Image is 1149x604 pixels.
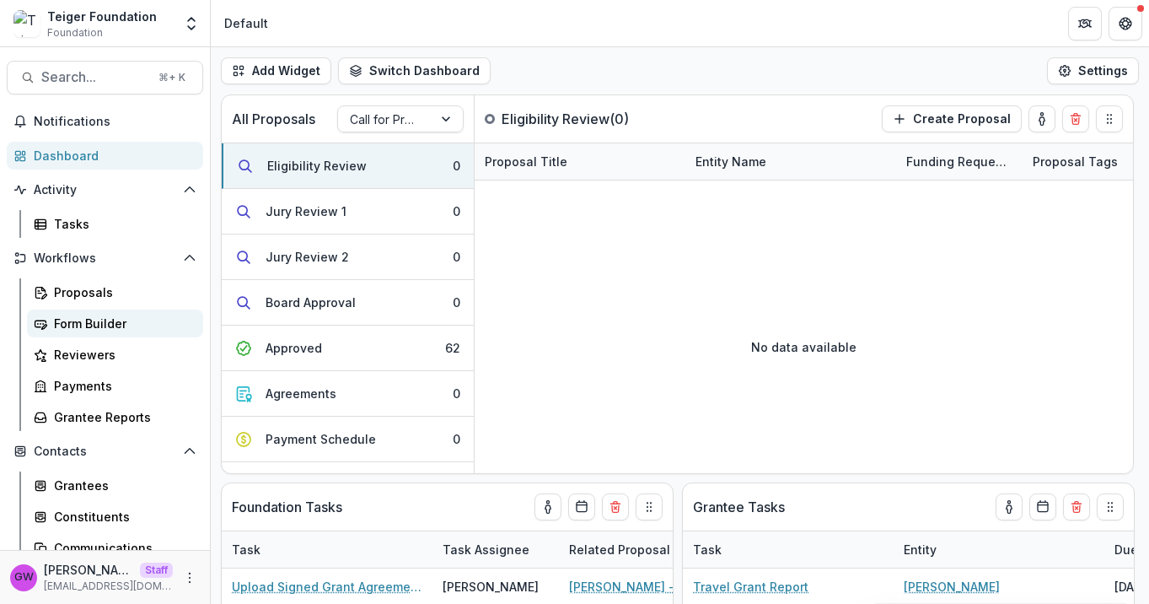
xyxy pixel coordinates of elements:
img: Teiger Foundation [13,10,40,37]
button: Settings [1047,57,1139,84]
a: [PERSON_NAME] [904,578,1000,596]
div: Jury Review 2 [266,248,349,266]
div: Jury Review 1 [266,202,346,220]
div: Task [683,531,894,568]
button: Eligibility Review0 [222,143,474,189]
button: Partners [1068,7,1102,40]
span: Workflows [34,251,176,266]
div: Funding Requested [896,153,1023,170]
div: Approved [266,339,322,357]
button: Get Help [1109,7,1142,40]
div: Grace W [14,572,34,583]
div: Payment Schedule [266,430,376,448]
button: Open Activity [7,176,203,203]
button: Drag [636,493,663,520]
div: 0 [453,294,460,311]
div: Task Assignee [432,531,559,568]
div: Default [224,14,268,32]
a: Travel Grant Report [693,578,808,596]
div: 0 [453,385,460,402]
a: Dashboard [7,142,203,170]
button: toggle-assigned-to-me [534,493,561,520]
div: Task [683,541,732,558]
button: Approved62 [222,326,474,371]
button: Board Approval0 [222,280,474,326]
p: Foundation Tasks [232,497,342,517]
div: Task [222,531,432,568]
button: Jury Review 20 [222,235,474,280]
div: Related Proposal [559,541,680,558]
div: 62 [445,339,460,357]
a: Reviewers [27,341,203,369]
a: Constituents [27,503,203,531]
div: Proposal Title [475,143,685,180]
div: Dashboard [34,147,190,164]
div: 0 [453,430,460,448]
button: Search... [7,61,203,94]
a: Upload Signed Grant Agreements [232,578,422,596]
p: [EMAIL_ADDRESS][DOMAIN_NAME] [44,579,173,594]
p: All Proposals [232,109,315,129]
div: Eligibility Review [267,157,367,175]
button: Open Contacts [7,438,203,465]
button: Open Workflows [7,245,203,272]
a: Grantee Reports [27,403,203,431]
div: Related Proposal [559,531,770,568]
button: Drag [1096,105,1123,132]
p: Staff [140,563,173,578]
span: Foundation [47,25,103,40]
div: Entity Name [685,143,896,180]
button: Delete card [1062,105,1089,132]
div: ⌘ + K [155,68,189,87]
button: toggle-assigned-to-me [996,493,1023,520]
div: 0 [453,202,460,220]
a: Tasks [27,210,203,238]
div: Reviewers [54,346,190,364]
div: [PERSON_NAME] [443,578,539,596]
span: Notifications [34,115,196,129]
button: Jury Review 10 [222,189,474,235]
p: No data available [751,338,856,356]
a: Form Builder [27,310,203,337]
div: Form Builder [54,315,190,332]
span: Contacts [34,445,176,459]
div: Funding Requested [896,143,1023,180]
p: Eligibility Review ( 0 ) [502,109,629,129]
button: Add Widget [221,57,331,84]
div: Proposal Tags [1023,153,1128,170]
a: Proposals [27,278,203,306]
button: Create Proposal [882,105,1022,132]
button: Payment Schedule0 [222,417,474,462]
button: Delete card [602,493,629,520]
a: [PERSON_NAME] - 2025 - Teiger Foundation Travel Grant [569,578,760,596]
a: Payments [27,372,203,400]
div: Entity [894,531,1104,568]
div: Proposals [54,283,190,301]
a: Grantees [27,472,203,499]
div: 0 [453,248,460,266]
button: Switch Dashboard [338,57,491,84]
div: Task Assignee [432,541,540,558]
div: Communications [54,539,190,557]
div: Agreements [266,385,336,402]
button: Agreements0 [222,371,474,417]
button: Drag [1097,493,1124,520]
a: Communications [27,534,203,562]
div: Teiger Foundation [47,8,157,25]
button: Calendar [568,493,595,520]
div: 0 [453,157,460,175]
div: Tasks [54,215,190,233]
button: Delete card [1063,493,1090,520]
div: Proposal Title [475,153,577,170]
button: Open entity switcher [180,7,203,40]
p: [PERSON_NAME] [44,561,133,579]
button: Notifications [7,108,203,135]
button: More [180,568,200,588]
